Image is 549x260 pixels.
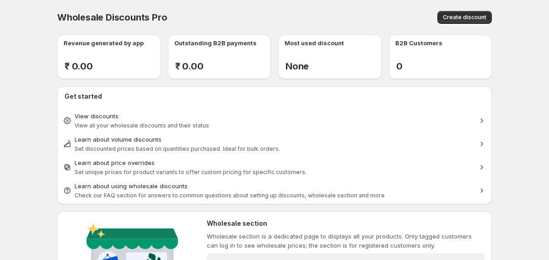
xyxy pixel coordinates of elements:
h2: 0 [396,61,492,72]
span: Wholesale Discounts Pro [57,12,167,23]
span: Check our FAQ section for answers to common questions about setting up discounts, wholesale secti... [75,192,385,199]
p: Wholesale section is a dedicated page to displays all your products. Only tagged customers can lo... [207,232,484,250]
span: View all your wholesale discounts and their status [75,122,209,129]
div: Learn about using wholesale discounts [75,181,474,191]
span: Set unique prices for product variants to offer custom pricing for specific customers. [75,169,307,175]
h2: ₹ 0.00 [175,61,271,72]
h2: Wholesale section [207,219,484,228]
p: B2B Customers [395,38,442,48]
span: Set discounted prices based on quantities purchased. Ideal for bulk orders. [75,145,280,152]
div: Learn about price overrides [75,158,474,167]
div: Learn about volume discounts [75,135,474,144]
p: Most used discount [285,38,344,48]
div: View discounts [75,111,474,121]
p: Revenue generated by app [64,38,144,48]
span: Create discount [443,14,486,21]
button: Create discount [437,11,492,24]
p: Outstanding B2B payments [174,38,257,48]
h2: None [285,61,382,72]
h2: ₹ 0.00 [65,61,161,72]
h2: Get started [65,92,484,101]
